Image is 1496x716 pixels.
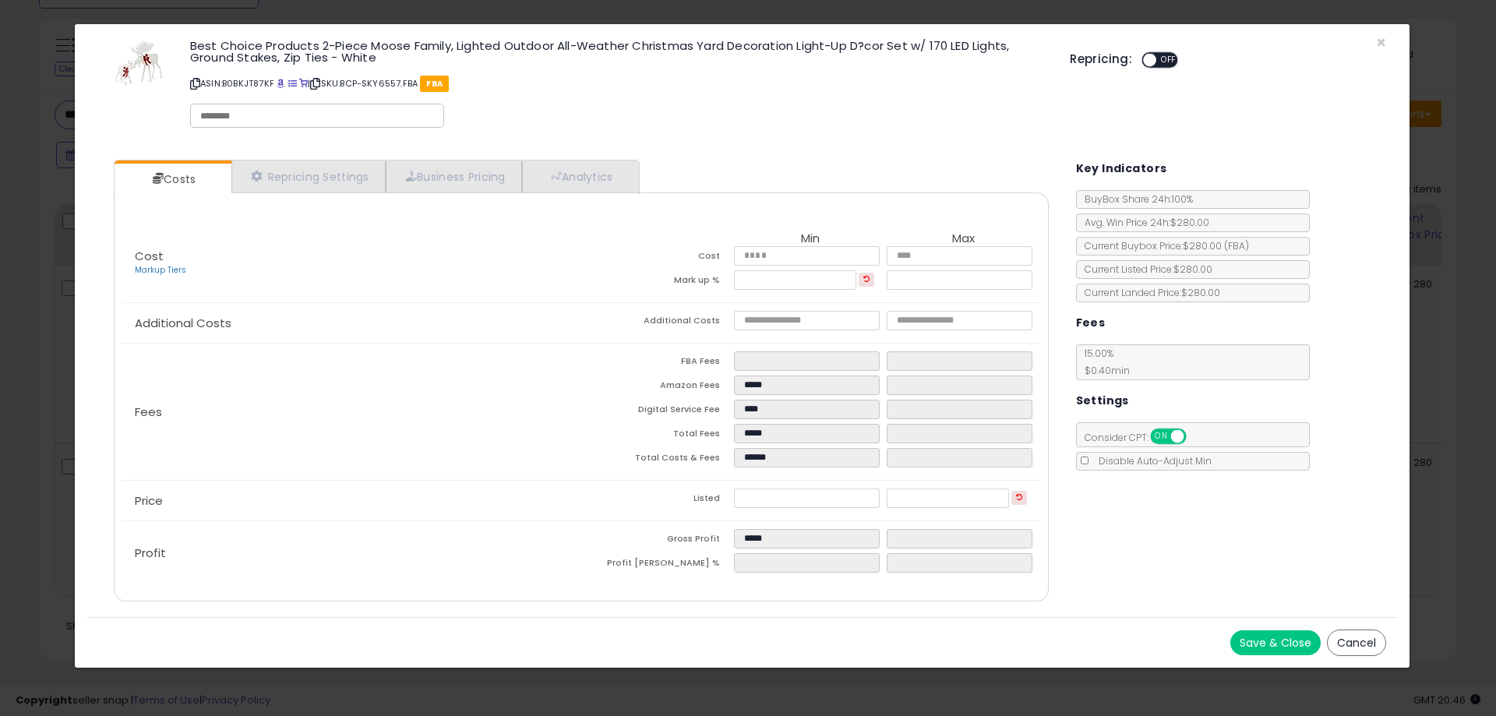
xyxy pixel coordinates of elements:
td: Gross Profit [581,529,734,553]
td: FBA Fees [581,351,734,376]
span: Current Buybox Price: [1077,239,1249,252]
button: Save & Close [1230,630,1321,655]
a: Your listing only [299,77,308,90]
h5: Settings [1076,391,1129,411]
span: OFF [1156,54,1181,67]
img: 41cRaTKKY+L._SL60_.jpg [115,40,162,86]
h5: Repricing: [1070,53,1132,65]
span: Consider CPT: [1077,431,1207,444]
span: OFF [1184,430,1208,443]
td: Additional Costs [581,311,734,335]
td: Total Costs & Fees [581,448,734,472]
a: Markup Tiers [135,264,186,276]
button: Cancel [1327,630,1386,656]
span: Disable Auto-Adjust Min [1091,454,1212,467]
td: Listed [581,489,734,513]
p: Additional Costs [122,317,581,330]
span: Current Landed Price: $280.00 [1077,286,1220,299]
td: Mark up % [581,270,734,295]
span: Current Listed Price: $280.00 [1077,263,1212,276]
h5: Key Indicators [1076,159,1167,178]
h5: Fees [1076,313,1106,333]
span: Avg. Win Price 24h: $280.00 [1077,216,1209,229]
td: Digital Service Fee [581,400,734,424]
p: Fees [122,406,581,418]
span: ( FBA ) [1224,239,1249,252]
h3: Best Choice Products 2-Piece Moose Family, Lighted Outdoor All-Weather Christmas Yard Decoration ... [190,40,1046,63]
td: Profit [PERSON_NAME] % [581,553,734,577]
td: Cost [581,246,734,270]
a: Repricing Settings [231,160,386,192]
a: Business Pricing [386,160,522,192]
a: BuyBox page [277,77,285,90]
p: Price [122,495,581,507]
a: Costs [115,164,230,195]
a: All offer listings [288,77,297,90]
td: Total Fees [581,424,734,448]
span: BuyBox Share 24h: 100% [1077,192,1193,206]
p: Cost [122,250,581,277]
td: Amazon Fees [581,376,734,400]
a: Analytics [522,160,637,192]
span: $0.40 min [1077,364,1130,377]
span: × [1376,31,1386,54]
p: Profit [122,547,581,559]
span: FBA [420,76,449,92]
th: Min [734,232,887,246]
span: $280.00 [1183,239,1249,252]
p: ASIN: B0BKJT87KF | SKU: BCP-SKY6557.FBA [190,71,1046,96]
span: ON [1152,430,1171,443]
th: Max [887,232,1039,246]
span: 15.00 % [1077,347,1130,377]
